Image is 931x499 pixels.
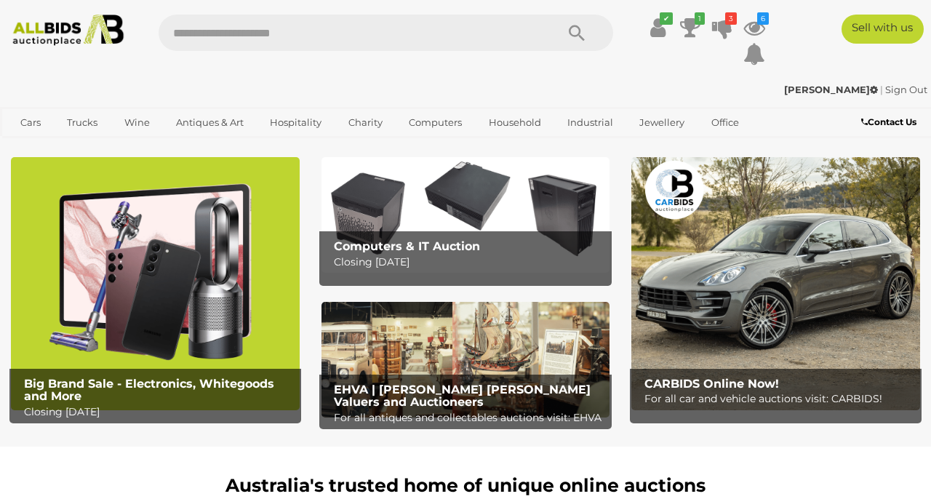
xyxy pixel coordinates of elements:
b: Computers & IT Auction [334,239,480,253]
b: CARBIDS Online Now! [644,377,779,391]
i: 1 [695,12,705,25]
a: EHVA | Evans Hastings Valuers and Auctioneers EHVA | [PERSON_NAME] [PERSON_NAME] Valuers and Auct... [321,302,610,418]
a: [PERSON_NAME] [784,84,880,95]
a: Charity [339,111,392,135]
p: For all car and vehicle auctions visit: CARBIDS! [644,390,914,408]
a: Jewellery [630,111,694,135]
h1: Australia's trusted home of unique online auctions [18,476,913,496]
a: Industrial [558,111,623,135]
b: Big Brand Sale - Electronics, Whitegoods and More [24,377,274,404]
a: ✔ [647,15,669,41]
a: Antiques & Art [167,111,253,135]
span: | [880,84,883,95]
i: 6 [757,12,769,25]
b: EHVA | [PERSON_NAME] [PERSON_NAME] Valuers and Auctioneers [334,383,591,410]
b: Contact Us [861,116,916,127]
a: 1 [679,15,701,41]
p: Closing [DATE] [24,403,294,421]
strong: [PERSON_NAME] [784,84,878,95]
a: 3 [711,15,733,41]
a: 6 [743,15,765,41]
img: EHVA | Evans Hastings Valuers and Auctioneers [321,302,610,418]
img: Computers & IT Auction [321,157,610,273]
button: Search [540,15,613,51]
a: [GEOGRAPHIC_DATA] [67,135,189,159]
a: Computers [399,111,471,135]
p: For all antiques and collectables auctions visit: EHVA [334,409,604,427]
i: ✔ [660,12,673,25]
a: Office [702,111,748,135]
img: Allbids.com.au [7,15,129,46]
a: Hospitality [260,111,331,135]
img: CARBIDS Online Now! [631,157,920,410]
i: 3 [725,12,737,25]
a: Cars [11,111,50,135]
a: Sign Out [885,84,927,95]
a: Sports [11,135,60,159]
p: Closing [DATE] [334,253,604,271]
a: Contact Us [861,114,920,130]
a: CARBIDS Online Now! CARBIDS Online Now! For all car and vehicle auctions visit: CARBIDS! [631,157,920,410]
img: Big Brand Sale - Electronics, Whitegoods and More [11,157,300,410]
a: Wine [115,111,159,135]
a: Sell with us [842,15,924,44]
a: Household [479,111,551,135]
a: Trucks [57,111,107,135]
a: Big Brand Sale - Electronics, Whitegoods and More Big Brand Sale - Electronics, Whitegoods and Mo... [11,157,300,410]
a: Computers & IT Auction Computers & IT Auction Closing [DATE] [321,157,610,273]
